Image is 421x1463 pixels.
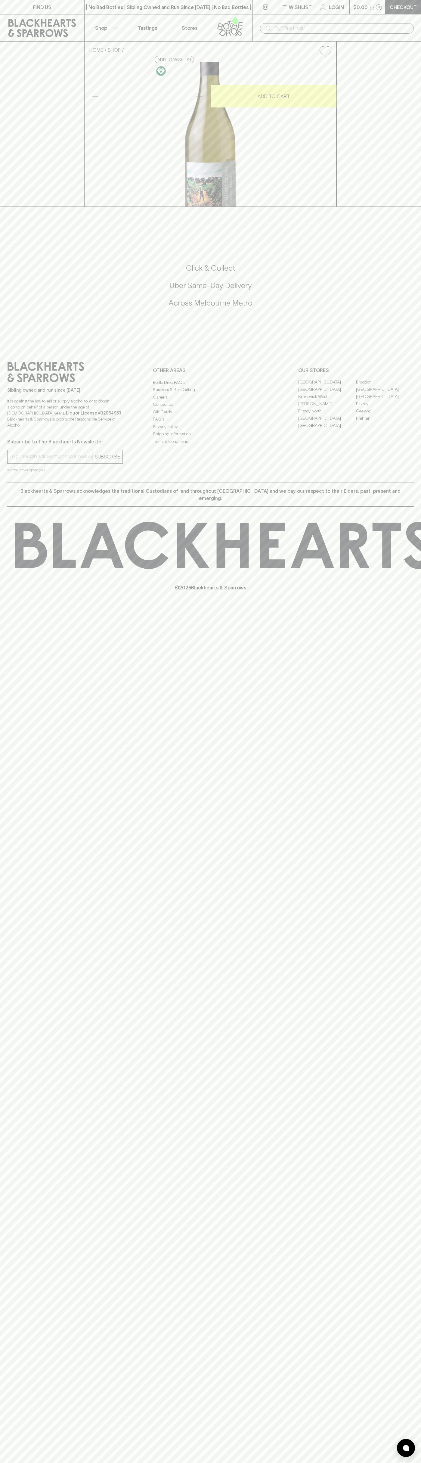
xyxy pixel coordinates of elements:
[298,393,356,400] a: Brunswick West
[356,400,414,408] a: Fitzroy
[298,415,356,422] a: [GEOGRAPHIC_DATA]
[298,367,414,374] p: OUR STORES
[353,4,368,11] p: $0.00
[289,4,312,11] p: Wishlist
[153,423,268,430] a: Privacy Policy
[356,408,414,415] a: Geelong
[95,24,107,32] p: Shop
[153,393,268,401] a: Careers
[298,386,356,393] a: [GEOGRAPHIC_DATA]
[317,44,334,59] button: Add to wishlist
[155,65,167,77] a: Made without the use of any animal products.
[12,487,409,502] p: Blackhearts & Sparrows acknowledges the traditional Custodians of land throughout [GEOGRAPHIC_DAT...
[7,398,123,428] p: It is against the law to sell or supply alcohol to, or to obtain alcohol on behalf of a person un...
[95,453,120,460] p: SUBSCRIBE
[153,367,268,374] p: OTHER AREAS
[153,416,268,423] a: FAQ's
[403,1445,409,1451] img: bubble-icon
[7,281,414,290] h5: Uber Same-Day Delivery
[138,24,157,32] p: Tastings
[356,379,414,386] a: Braddon
[169,14,211,41] a: Stores
[7,263,414,273] h5: Click & Collect
[153,379,268,386] a: Bottle Drop FAQ's
[258,93,290,100] p: ADD TO CART
[153,408,268,415] a: Gift Cards
[92,450,122,463] button: SUBSCRIBE
[156,66,166,76] img: Vegan
[12,452,92,461] input: e.g. jane@blackheartsandsparrows.com.au
[7,239,414,340] div: Call to action block
[33,4,51,11] p: FIND US
[298,400,356,408] a: [PERSON_NAME]
[182,24,197,32] p: Stores
[7,467,123,473] p: We will never spam you
[298,379,356,386] a: [GEOGRAPHIC_DATA]
[89,47,103,53] a: HOME
[274,23,409,33] input: Try "Pinot noir"
[390,4,417,11] p: Checkout
[153,401,268,408] a: Contact Us
[298,422,356,429] a: [GEOGRAPHIC_DATA]
[153,430,268,438] a: Shipping Information
[298,408,356,415] a: Fitzroy North
[356,386,414,393] a: [GEOGRAPHIC_DATA]
[66,411,121,415] strong: Liquor License #32064953
[356,393,414,400] a: [GEOGRAPHIC_DATA]
[7,387,123,393] p: Sibling owned and run since [DATE]
[85,62,336,207] img: 40954.png
[155,56,194,63] button: Add to wishlist
[7,438,123,445] p: Subscribe to The Blackhearts Newsletter
[85,14,127,41] button: Shop
[211,85,336,107] button: ADD TO CART
[108,47,121,53] a: SHOP
[329,4,344,11] p: Login
[153,386,268,393] a: Business & Bulk Gifting
[7,298,414,308] h5: Across Melbourne Metro
[356,415,414,422] a: Prahran
[126,14,169,41] a: Tastings
[378,5,380,9] p: 0
[153,438,268,445] a: Terms & Conditions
